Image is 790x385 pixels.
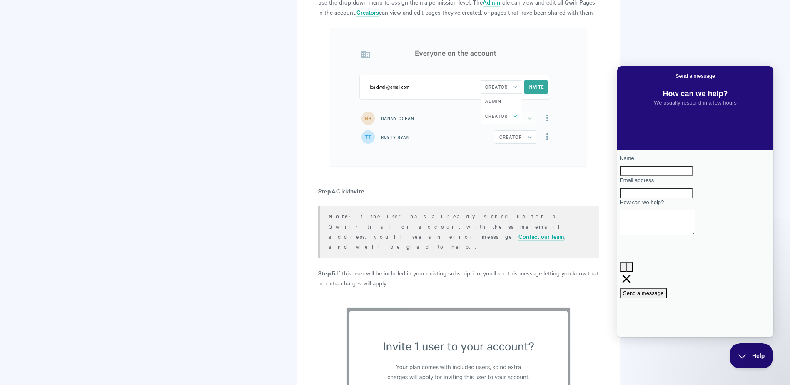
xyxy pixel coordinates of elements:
[617,66,773,337] iframe: Help Scout Beacon - Live Chat, Contact Form, and Knowledge Base
[329,211,588,251] p: If the user has already signed up for a Qwilr trial or account with the same email address, you'l...
[518,232,564,241] a: Contact our team
[349,186,364,195] strong: Invite
[318,186,598,196] p: Click .
[318,186,336,195] strong: Step 4.
[356,8,379,17] a: Creators
[730,343,773,368] iframe: Help Scout Beacon - Close
[318,268,336,277] strong: Step 5.
[318,268,598,288] p: If this user will be included in your existing subscription, you'll see this message letting you ...
[329,212,355,220] strong: Note:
